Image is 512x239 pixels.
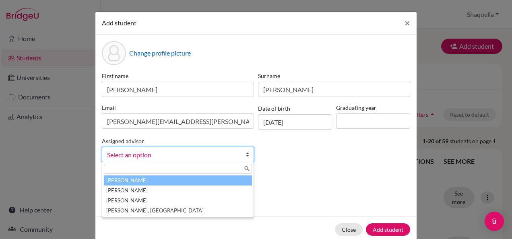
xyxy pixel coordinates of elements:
[102,72,254,80] label: First name
[366,223,410,236] button: Add student
[104,185,252,196] li: [PERSON_NAME]
[104,196,252,206] li: [PERSON_NAME]
[485,212,504,231] div: Open Intercom Messenger
[102,19,136,27] span: Add student
[102,175,410,185] p: Parents
[258,104,290,113] label: Date of birth
[102,41,126,65] div: Profile picture
[258,114,332,130] input: dd/mm/yyyy
[102,137,144,145] label: Assigned advisor
[107,150,238,160] span: Select an option
[398,12,417,34] button: Close
[258,72,410,80] label: Surname
[104,175,252,185] li: [PERSON_NAME]
[336,103,410,112] label: Graduating year
[104,206,252,216] li: [PERSON_NAME], [GEOGRAPHIC_DATA]
[405,17,410,29] span: ×
[335,223,363,236] button: Close
[102,103,254,112] label: Email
